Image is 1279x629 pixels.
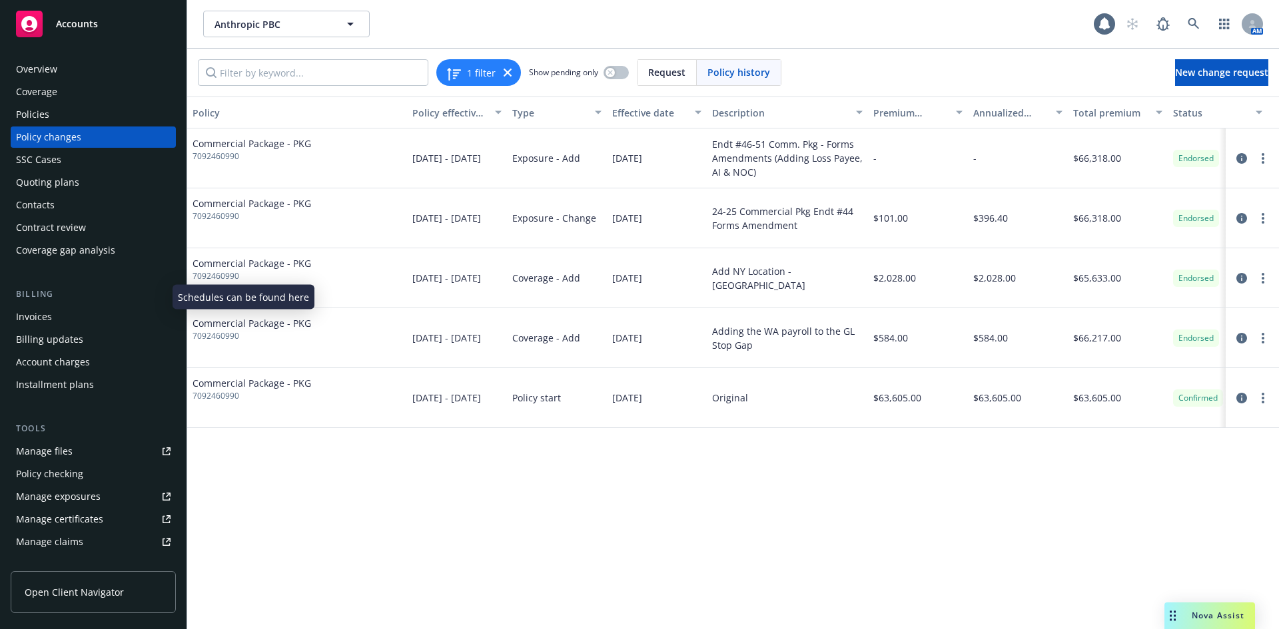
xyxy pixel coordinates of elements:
[512,106,587,120] div: Type
[11,81,176,103] a: Coverage
[16,441,73,462] div: Manage files
[873,271,916,285] span: $2,028.00
[16,306,52,327] div: Invoices
[16,486,101,507] div: Manage exposures
[56,19,98,29] span: Accounts
[11,126,176,148] a: Policy changes
[203,11,370,37] button: Anthropic PBC
[1178,272,1214,284] span: Endorsed
[16,463,83,485] div: Policy checking
[193,150,311,162] span: 7092460990
[1255,210,1271,226] a: more
[193,196,311,210] span: Commercial Package - PKG
[512,331,580,345] span: Coverage - Add
[712,137,863,179] div: Endt #46-51 Comm. Pkg - Forms Amendments (Adding Loss Payee, AI & NOC)
[11,554,176,575] a: Manage BORs
[968,97,1068,128] button: Annualized total premium change
[507,97,607,128] button: Type
[712,391,748,405] div: Original
[193,210,311,222] span: 7092460990
[973,391,1021,405] span: $63,605.00
[11,149,176,170] a: SSC Cases
[16,149,61,170] div: SSC Cases
[868,97,968,128] button: Premium change
[11,329,176,350] a: Billing updates
[11,288,176,301] div: Billing
[193,316,311,330] span: Commercial Package - PKG
[412,151,481,165] span: [DATE] - [DATE]
[1234,390,1250,406] a: circleInformation
[873,151,877,165] span: -
[193,376,311,390] span: Commercial Package - PKG
[1073,271,1121,285] span: $65,633.00
[1178,152,1214,164] span: Endorsed
[16,194,55,216] div: Contacts
[1119,11,1146,37] a: Start snowing
[1234,210,1250,226] a: circleInformation
[16,554,79,575] div: Manage BORs
[11,306,176,327] a: Invoices
[712,204,863,232] div: 24-25 Commercial Pkg Endt #44 Forms Amendment
[1068,97,1168,128] button: Total premium
[11,509,176,530] a: Manage certificates
[1073,106,1148,120] div: Total premium
[193,390,311,402] span: 7092460990
[1168,97,1268,128] button: Status
[11,240,176,261] a: Coverage gap analysis
[712,324,863,352] div: Adding the WA payroll to the GL Stop Gap
[11,104,176,125] a: Policies
[873,331,908,345] span: $584.00
[25,585,124,599] span: Open Client Navigator
[412,106,487,120] div: Policy effective dates
[1255,390,1271,406] a: more
[407,97,507,128] button: Policy effective dates
[512,211,596,225] span: Exposure - Change
[1150,11,1176,37] a: Report a Bug
[648,65,685,79] span: Request
[16,531,83,552] div: Manage claims
[193,106,402,120] div: Policy
[1164,602,1181,629] div: Drag to move
[193,330,311,342] span: 7092460990
[193,256,311,270] span: Commercial Package - PKG
[11,486,176,507] span: Manage exposures
[11,59,176,80] a: Overview
[16,240,115,261] div: Coverage gap analysis
[11,463,176,485] a: Policy checking
[412,331,481,345] span: [DATE] - [DATE]
[16,172,79,193] div: Quoting plans
[607,97,707,128] button: Effective date
[612,331,642,345] span: [DATE]
[1073,331,1121,345] span: $66,217.00
[11,5,176,43] a: Accounts
[193,270,311,282] span: 7092460990
[198,59,428,86] input: Filter by keyword...
[612,271,642,285] span: [DATE]
[11,374,176,395] a: Installment plans
[1073,211,1121,225] span: $66,318.00
[1255,150,1271,166] a: more
[873,391,921,405] span: $63,605.00
[973,151,977,165] span: -
[973,331,1008,345] span: $584.00
[11,172,176,193] a: Quoting plans
[1255,330,1271,346] a: more
[11,194,176,216] a: Contacts
[1234,270,1250,286] a: circleInformation
[11,422,176,435] div: Tools
[16,59,57,80] div: Overview
[187,97,407,128] button: Policy
[612,106,687,120] div: Effective date
[1073,391,1121,405] span: $63,605.00
[412,391,481,405] span: [DATE] - [DATE]
[973,271,1016,285] span: $2,028.00
[1073,151,1121,165] span: $66,318.00
[707,65,770,79] span: Policy history
[16,329,83,350] div: Billing updates
[16,126,81,148] div: Policy changes
[512,271,580,285] span: Coverage - Add
[11,531,176,552] a: Manage claims
[1255,270,1271,286] a: more
[1211,11,1238,37] a: Switch app
[612,391,642,405] span: [DATE]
